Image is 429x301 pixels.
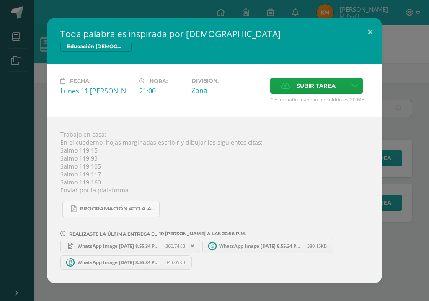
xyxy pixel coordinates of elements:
[70,78,90,84] span: Fecha:
[62,201,160,217] a: Programación 4to.A 4ta Unidad 2025.pdf
[73,243,165,249] span: WhatsApp Image [DATE] 8.55.34 PM (2).jpeg
[307,243,327,249] span: 380.15KB
[270,96,369,103] span: * El tamaño máximo permitido es 50 MB
[60,28,369,40] h2: Toda palabra es inspirada por [DEMOGRAPHIC_DATA]
[150,78,168,84] span: Hora:
[165,259,185,265] span: 343.05KB
[139,86,185,96] div: 21:00
[358,18,382,47] button: Close (Esc)
[191,78,264,84] label: División:
[202,239,334,253] a: WhatsApp Image [DATE] 8.55.34 PM (1).jpeg 380.15KB
[165,243,185,249] span: 360.74KB
[69,231,157,237] span: REALIZASTE LA ÚLTIMA ENTREGA EL
[297,78,336,93] span: Subir tarea
[47,117,382,283] div: Trabajo en casa: En el cuaderno, hojas marginadas escribir y dibujar las siguientes citas: Salmo ...
[60,239,200,253] a: WhatsApp Image [DATE] 8.55.34 PM (2).jpeg 360.74KB
[80,205,155,212] span: Programación 4to.A 4ta Unidad 2025.pdf
[186,241,200,251] span: Remover entrega
[191,86,264,95] div: Zona
[60,86,132,96] div: Lunes 11 [PERSON_NAME]
[215,243,307,249] span: WhatsApp Image [DATE] 8.55.34 PM (1).jpeg
[73,259,165,265] span: WhatsApp Image [DATE] 8.55.34 PM.jpeg
[60,42,132,52] span: Educación [DEMOGRAPHIC_DATA]
[60,255,192,270] a: WhatsApp Image 2025-08-10 at 8.55.34 PM.jpeg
